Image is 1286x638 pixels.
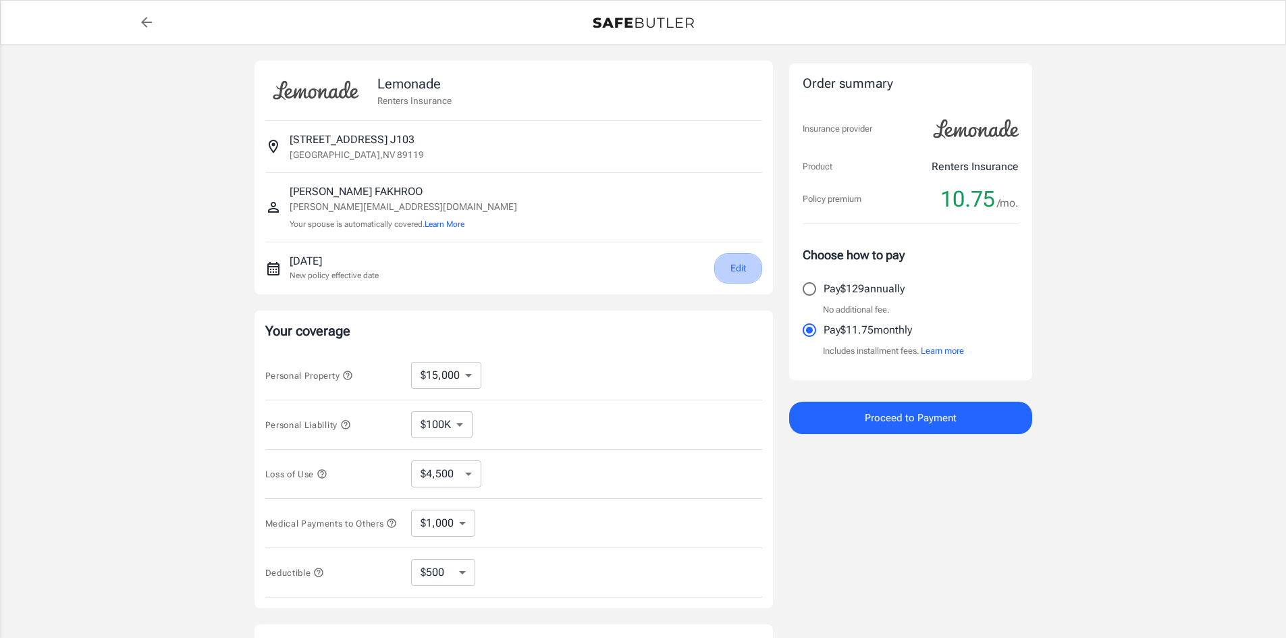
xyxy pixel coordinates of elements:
p: Renters Insurance [377,94,452,107]
p: Insurance provider [803,122,872,136]
span: /mo. [997,194,1019,213]
p: [DATE] [290,253,379,269]
p: [STREET_ADDRESS] J103 [290,132,414,148]
p: Pay $129 annually [824,281,905,297]
svg: Insured address [265,138,282,155]
p: [GEOGRAPHIC_DATA] , NV 89119 [290,148,424,161]
p: No additional fee. [823,303,890,317]
p: Choose how to pay [803,246,1019,264]
button: Personal Property [265,367,353,383]
p: [PERSON_NAME] FAKHROO [290,184,517,200]
img: Lemonade [926,110,1027,148]
img: Back to quotes [593,18,694,28]
p: Renters Insurance [932,159,1019,175]
button: Medical Payments to Others [265,515,398,531]
button: Learn More [425,218,464,230]
p: Lemonade [377,74,452,94]
button: Learn more [921,344,964,358]
svg: New policy start date [265,261,282,277]
p: Pay $11.75 monthly [824,322,912,338]
p: Policy premium [803,192,861,206]
span: Medical Payments to Others [265,519,398,529]
svg: Insured person [265,199,282,215]
p: Product [803,160,832,174]
p: Includes installment fees. [823,344,964,358]
span: Proceed to Payment [865,409,957,427]
span: Deductible [265,568,325,578]
div: Order summary [803,74,1019,94]
button: Proceed to Payment [789,402,1032,434]
p: New policy effective date [290,269,379,282]
span: 10.75 [940,186,995,213]
button: Personal Liability [265,417,351,433]
span: Personal Liability [265,420,351,430]
p: [PERSON_NAME][EMAIL_ADDRESS][DOMAIN_NAME] [290,200,517,214]
img: Lemonade [265,72,367,109]
span: Loss of Use [265,469,327,479]
p: Your coverage [265,321,762,340]
button: Loss of Use [265,466,327,482]
span: Personal Property [265,371,353,381]
p: Your spouse is automatically covered. [290,218,517,231]
button: Edit [714,253,762,284]
a: back to quotes [133,9,160,36]
button: Deductible [265,564,325,581]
